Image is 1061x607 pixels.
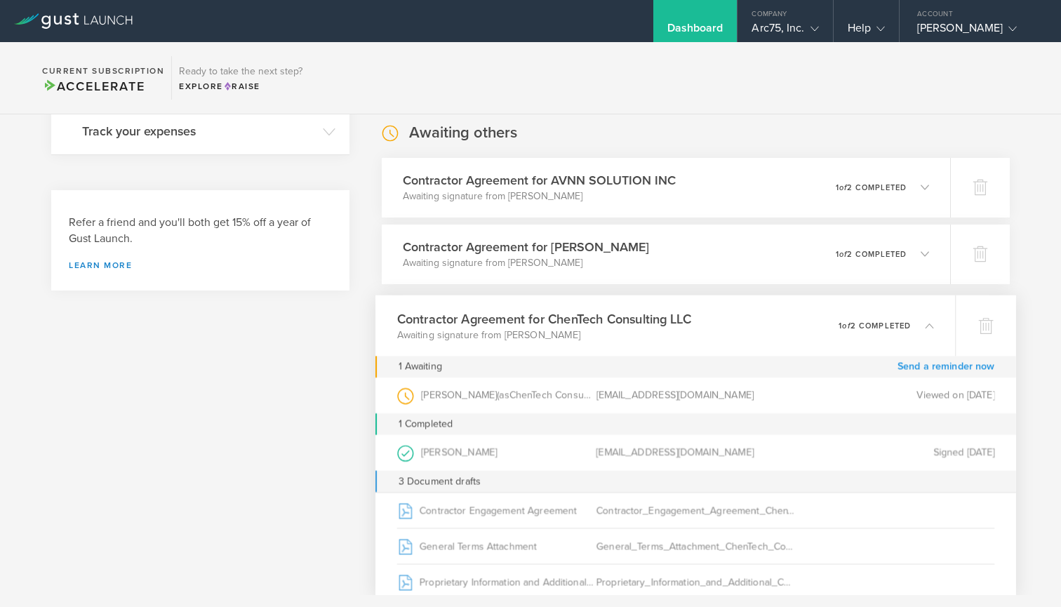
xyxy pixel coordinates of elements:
[403,256,649,270] p: Awaiting signature from [PERSON_NAME]
[409,123,517,143] h2: Awaiting others
[596,493,795,528] div: Contractor_Engagement_Agreement_ChenTech_Consulting_LLC.pdf
[403,238,649,256] h3: Contractor Agreement for [PERSON_NAME]
[836,251,907,258] p: 1 2 completed
[839,321,911,329] p: 1 2 completed
[917,21,1036,42] div: [PERSON_NAME]
[223,81,260,91] span: Raise
[497,389,509,401] span: (as
[396,434,596,470] div: [PERSON_NAME]
[842,321,850,330] em: of
[795,378,994,413] div: Viewed on [DATE]
[179,80,302,93] div: Explore
[42,67,164,75] h2: Current Subscription
[897,356,995,378] a: Send a reminder now
[396,328,690,342] p: Awaiting signature from [PERSON_NAME]
[42,79,145,94] span: Accelerate
[171,56,309,100] div: Ready to take the next step?ExploreRaise
[509,389,621,401] span: ChenTech Consulting LLC
[396,528,596,563] div: General Terms Attachment
[69,261,332,269] a: Learn more
[396,309,690,328] h3: Contractor Agreement for ChenTech Consulting LLC
[836,184,907,192] p: 1 2 completed
[596,564,795,599] div: Proprietary_Information_and_Additional_Covenants_Agreement_ChenTech_Consulting_LLC.pdf
[596,378,795,413] div: [EMAIL_ADDRESS][DOMAIN_NAME]
[375,470,1016,492] div: 3 Document drafts
[82,122,316,140] h3: Track your expenses
[596,434,795,470] div: [EMAIL_ADDRESS][DOMAIN_NAME]
[403,189,676,204] p: Awaiting signature from [PERSON_NAME]
[848,21,885,42] div: Help
[396,564,596,599] div: Proprietary Information and Additional Covenants Agreement
[403,171,676,189] h3: Contractor Agreement for AVNN SOLUTION INC
[795,434,994,470] div: Signed [DATE]
[752,21,818,42] div: Arc75, Inc.
[396,378,596,413] div: [PERSON_NAME]
[179,67,302,76] h3: Ready to take the next step?
[839,250,847,259] em: of
[667,21,723,42] div: Dashboard
[375,413,1016,435] div: 1 Completed
[398,356,441,378] div: 1 Awaiting
[596,528,795,563] div: General_Terms_Attachment_ChenTech_Consulting_LLC.pdf
[396,493,596,528] div: Contractor Engagement Agreement
[839,183,847,192] em: of
[69,215,332,247] h3: Refer a friend and you'll both get 15% off a year of Gust Launch.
